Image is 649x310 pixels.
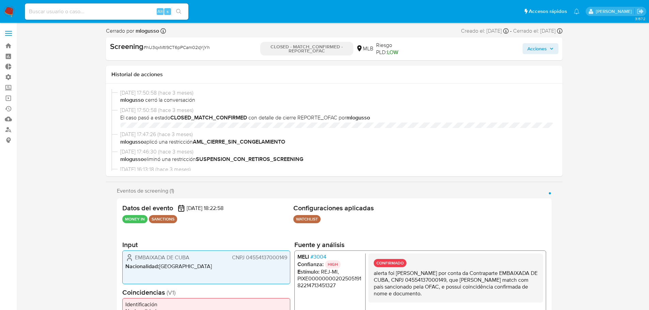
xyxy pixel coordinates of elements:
[596,8,634,15] p: nicolas.tyrkiel@mercadolibre.com
[574,9,580,14] a: Notificaciones
[346,114,370,121] b: mlogusso
[120,89,554,97] span: [DATE] 17:50:58 (hace 3 meses)
[120,155,144,163] b: mlogusso
[637,8,644,15] a: Salir
[120,156,554,163] span: eliminó una restricción
[529,8,567,15] span: Accesos rápidos
[143,44,210,51] span: # hU3qxMtI9CT6pPCam02qYjYh
[461,27,509,35] div: Creado el: [DATE]
[527,43,547,54] span: Acciones
[134,27,159,35] b: mlogusso
[106,27,159,35] span: Cerrado por
[120,131,554,138] span: [DATE] 17:47:26 (hace 3 meses)
[523,43,558,54] button: Acciones
[120,107,554,114] span: [DATE] 17:50:58 (hace 3 meses)
[513,27,562,35] div: Cerrado el: [DATE]
[120,96,554,104] span: cerró la conversación
[172,7,186,16] button: search-icon
[260,42,353,55] p: CLOSED - MATCH_CONFIRMED - REPORTE_OFAC
[356,45,373,52] div: MLB
[25,7,188,16] input: Buscar usuario o caso...
[120,148,554,156] span: [DATE] 17:46:30 (hace 3 meses)
[157,8,163,15] span: Alt
[167,8,169,15] span: s
[120,138,554,146] span: aplicó una restricción
[376,42,408,56] span: Riesgo PLD:
[387,48,398,56] span: LOW
[196,155,303,163] b: SUSPENSION_CON_RETIROS_SCREENING
[120,138,144,146] b: mlogusso
[510,27,512,35] span: -
[111,71,557,78] h1: Historial de acciones
[120,166,554,173] span: [DATE] 16:13:18 (hace 3 meses)
[120,114,554,121] span: El caso pasó a estado con detalle de cierre REPORTE_OFAC por
[110,41,143,52] b: Screening
[193,138,285,146] b: AML_CIERRE_SIN_CONGELAMIENTO
[170,114,247,121] b: CLOSED_MATCH_CONFIRMED
[120,96,145,104] b: mlogusso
